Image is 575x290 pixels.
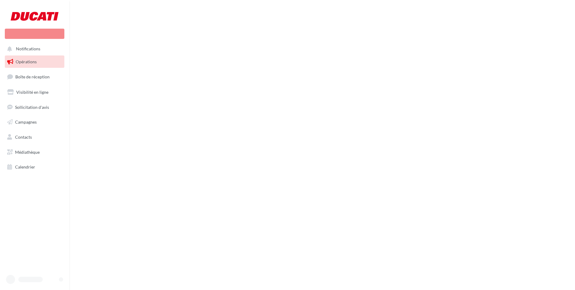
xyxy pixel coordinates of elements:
span: Visibilité en ligne [16,90,48,95]
a: Contacts [4,131,66,143]
span: Contacts [15,134,32,140]
div: Nouvelle campagne [5,29,64,39]
a: Sollicitation d'avis [4,101,66,114]
span: Notifications [16,46,40,52]
span: Boîte de réception [15,74,50,79]
span: Calendrier [15,164,35,169]
span: Campagnes [15,119,37,125]
span: Opérations [16,59,37,64]
a: Campagnes [4,116,66,128]
a: Opérations [4,55,66,68]
span: Sollicitation d'avis [15,104,49,109]
a: Visibilité en ligne [4,86,66,99]
a: Médiathèque [4,146,66,159]
a: Calendrier [4,161,66,173]
span: Médiathèque [15,150,40,155]
a: Boîte de réception [4,70,66,83]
